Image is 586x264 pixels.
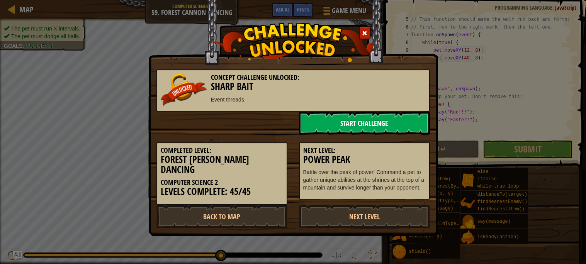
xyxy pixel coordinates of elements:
[299,112,430,135] a: Start Challenge
[161,81,426,92] h3: Sharp Bait
[161,74,207,106] img: unlocked_banner.png
[303,147,426,154] h5: Next Level:
[161,147,283,154] h5: Completed Level:
[210,23,376,62] img: challenge_unlocked.png
[161,96,426,103] p: Event threads.
[161,154,283,175] h3: Forest [PERSON_NAME] Dancing
[211,73,299,82] span: Concept Challenge Unlocked:
[303,168,426,191] p: Battle over the peak of power! Command a pet to gather unique abilities at the shrines at the top...
[161,186,283,197] h3: Levels Complete: 45/45
[303,154,426,165] h3: Power Peak
[299,205,430,228] a: Next Level
[156,205,287,228] a: Back to Map
[161,179,283,186] h5: Computer Science 2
